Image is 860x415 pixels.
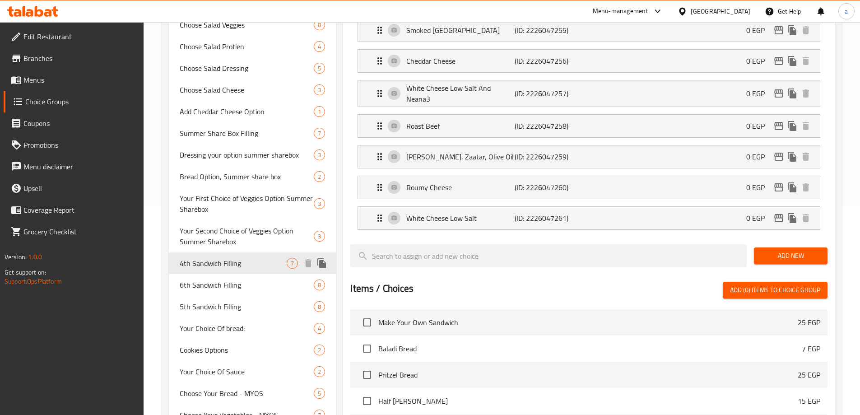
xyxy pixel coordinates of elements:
span: 6th Sandwich Filling [180,280,314,290]
div: Choices [314,301,325,312]
button: duplicate [786,150,799,163]
p: 0 EGP [746,25,772,36]
span: Pritzel Bread [378,369,798,380]
p: Cheddar Cheese [406,56,514,66]
div: Choices [314,19,325,30]
button: delete [799,119,813,133]
span: 5 [314,64,325,73]
a: Menus [4,69,144,91]
span: Your Choice Of Sauce [180,366,314,377]
button: Add New [754,247,827,264]
div: Your Choice Of bread:4 [169,317,336,339]
span: Half [PERSON_NAME] [378,396,798,406]
span: Your Second Choice of Veggies Option Summer Sharebox [180,225,314,247]
p: (ID: 2226047255) [515,25,587,36]
p: (ID: 2226047261) [515,213,587,224]
span: 7 [314,129,325,138]
div: Your Choice Of Sauce2 [169,361,336,382]
span: Bread Option, Summer share box [180,171,314,182]
span: Choose Salad Cheese [180,84,314,95]
div: Bread Option, Summer share box2 [169,166,336,187]
span: Choose Salad Veggies [180,19,314,30]
span: Choose Salad Protien [180,41,314,52]
p: 25 EGP [798,317,820,328]
span: 2 [314,173,325,181]
span: 4 [314,324,325,333]
h2: Items / Choices [350,282,414,295]
button: edit [772,119,786,133]
span: 3 [314,232,325,241]
span: Dressing your option summer sharebox [180,149,314,160]
div: Expand [358,80,820,107]
p: White Cheese Low Salt And Neana3 [406,83,514,104]
button: edit [772,23,786,37]
span: 3 [314,151,325,159]
div: Expand [358,19,820,42]
span: Version: [5,251,27,263]
div: Choices [314,366,325,377]
div: Choices [314,128,325,139]
p: 0 EGP [746,213,772,224]
span: a [845,6,848,16]
div: 5th Sandwich Filling8 [169,296,336,317]
span: Select choice [358,392,377,410]
span: Your Choice Of bread: [180,323,314,334]
p: White Cheese Low Salt [406,213,514,224]
button: duplicate [315,256,329,270]
span: Branches [23,53,136,64]
div: Choices [314,106,325,117]
p: 7 EGP [802,343,820,354]
a: Coverage Report [4,199,144,221]
span: 5 [314,389,325,398]
span: 7 [287,259,298,268]
button: delete [799,23,813,37]
button: delete [799,211,813,225]
a: Edit Restaurant [4,26,144,47]
p: (ID: 2226047259) [515,151,587,162]
span: Cookies Options [180,345,314,355]
div: Choices [314,280,325,290]
p: 0 EGP [746,182,772,193]
div: Choices [314,231,325,242]
div: Choices [314,323,325,334]
li: Expand [350,203,827,233]
button: edit [772,211,786,225]
div: Choices [314,345,325,355]
p: Roast Beef [406,121,514,131]
span: Grocery Checklist [23,226,136,237]
div: Dressing your option summer sharebox3 [169,144,336,166]
button: edit [772,150,786,163]
span: 8 [314,303,325,311]
div: Choices [314,84,325,95]
button: duplicate [786,87,799,100]
div: Choices [314,198,325,209]
span: Edit Restaurant [23,31,136,42]
a: Promotions [4,134,144,156]
div: Your First Choice of Veggies Option Summer Sharebox3 [169,187,336,220]
div: Choose Salad Cheese3 [169,79,336,101]
span: Menu disclaimer [23,161,136,172]
div: Choose Salad Protien4 [169,36,336,57]
span: 2 [314,346,325,354]
span: 1.0.0 [28,251,42,263]
p: (ID: 2226047257) [515,88,587,99]
span: Coupons [23,118,136,129]
span: Coverage Report [23,205,136,215]
div: Add Cheddar Cheese Option1 [169,101,336,122]
span: Select choice [358,339,377,358]
span: Upsell [23,183,136,194]
p: Roumy Cheese [406,182,514,193]
p: Smoked [GEOGRAPHIC_DATA] [406,25,514,36]
button: delete [302,256,315,270]
span: 8 [314,21,325,29]
span: 4th Sandwich Filling [180,258,287,269]
button: duplicate [786,119,799,133]
span: Choose Your Bread - MYOS [180,388,314,399]
p: 25 EGP [798,369,820,380]
button: duplicate [786,54,799,68]
div: Choose Your Bread - MYOS5 [169,382,336,404]
a: Coupons [4,112,144,134]
p: (ID: 2226047260) [515,182,587,193]
div: Choose Salad Veggies8 [169,14,336,36]
span: 3 [314,200,325,208]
